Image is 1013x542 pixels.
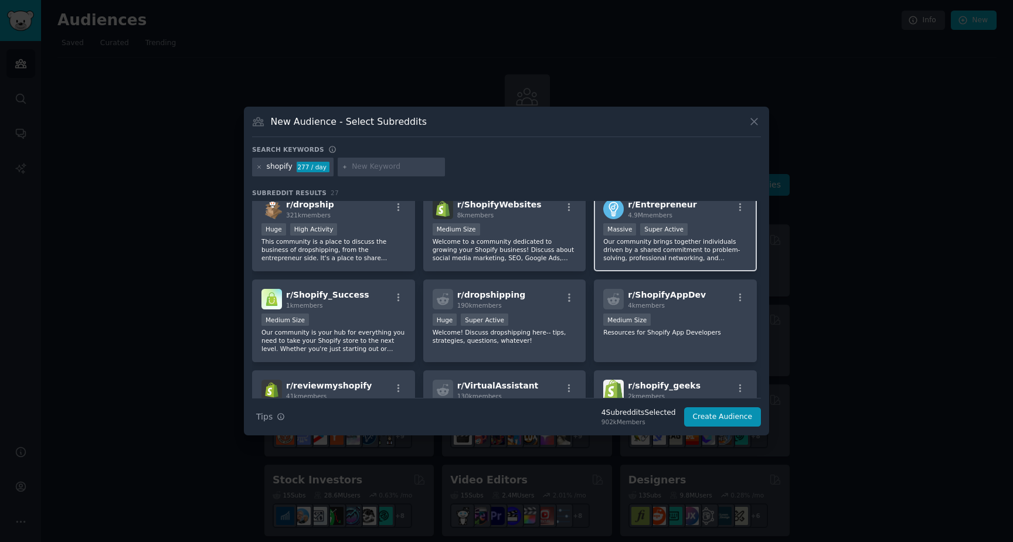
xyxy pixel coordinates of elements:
span: Subreddit Results [252,189,327,197]
span: 2k members [628,393,665,400]
div: shopify [267,162,293,172]
input: New Keyword [352,162,441,172]
span: 41k members [286,393,327,400]
span: 1k members [286,302,323,309]
button: Create Audience [684,407,762,427]
span: r/ shopify_geeks [628,381,701,390]
h3: New Audience - Select Subreddits [271,115,427,128]
span: 4k members [628,302,665,309]
img: Shopify_Success [261,289,282,309]
p: Our community is your hub for everything you need to take your Shopify store to the next level. W... [261,328,406,353]
img: reviewmyshopify [261,380,282,400]
span: 4.9M members [628,212,672,219]
div: Super Active [461,313,508,326]
span: r/ VirtualAssistant [457,381,539,390]
div: 4 Subreddit s Selected [601,408,676,418]
div: Medium Size [433,223,480,236]
span: r/ reviewmyshopify [286,381,372,390]
span: 321k members [286,212,331,219]
img: ShopifyWebsites [433,199,453,219]
p: This community is a place to discuss the business of dropshipping, from the entrepreneur side. It... [261,237,406,262]
div: 902k Members [601,418,676,426]
span: r/ Shopify_Success [286,290,369,299]
div: High Activity [290,223,338,236]
p: Our community brings together individuals driven by a shared commitment to problem-solving, profe... [603,237,747,262]
div: Massive [603,223,636,236]
img: Entrepreneur [603,199,624,219]
div: Huge [261,223,286,236]
p: Resources for Shopify App Developers [603,328,747,336]
span: 190k members [457,302,502,309]
button: Tips [252,407,289,427]
span: r/ dropship [286,200,334,209]
img: dropship [261,199,282,219]
span: 8k members [457,212,494,219]
span: r/ ShopifyWebsites [457,200,542,209]
div: Medium Size [603,313,651,326]
span: 130k members [457,393,502,400]
span: r/ Entrepreneur [628,200,696,209]
span: r/ ShopifyAppDev [628,290,706,299]
h3: Search keywords [252,145,324,154]
div: Super Active [640,223,688,236]
p: Welcome! Discuss dropshipping here-- tips, strategies, questions, whatever! [433,328,577,345]
p: Welcome to a community dedicated to growing your Shopify business! Discuss about social media mar... [433,237,577,262]
div: 277 / day [297,162,329,172]
div: Huge [433,313,457,326]
span: 27 [331,189,339,196]
span: r/ dropshipping [457,290,526,299]
span: Tips [256,411,273,423]
div: Medium Size [261,313,309,326]
img: shopify_geeks [603,380,624,400]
